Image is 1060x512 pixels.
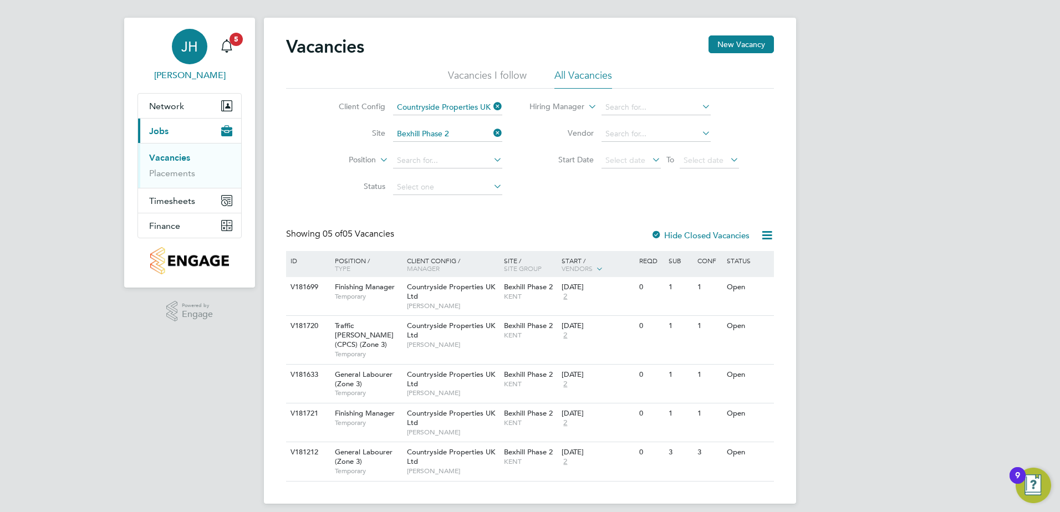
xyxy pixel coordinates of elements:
a: Placements [149,168,195,178]
span: Finishing Manager [335,408,395,418]
span: [PERSON_NAME] [407,428,498,437]
div: 3 [695,442,723,463]
span: Bexhill Phase 2 [504,370,553,379]
input: Search for... [602,100,711,115]
div: 0 [636,277,665,298]
div: Reqd [636,251,665,270]
label: Hiring Manager [521,101,584,112]
nav: Main navigation [124,18,255,288]
span: JH [181,39,198,54]
input: Select one [393,180,502,195]
div: 1 [666,365,695,385]
span: Bexhill Phase 2 [504,282,553,291]
span: To [663,152,677,167]
div: 1 [666,316,695,336]
div: 9 [1015,475,1020,490]
button: New Vacancy [709,35,774,53]
label: Status [322,181,385,191]
div: Open [724,442,772,463]
div: Start / [559,251,636,279]
div: [DATE] [562,283,634,292]
div: 1 [695,277,723,298]
div: ID [288,251,327,270]
img: countryside-properties-logo-retina.png [150,247,228,274]
span: Temporary [335,350,401,359]
a: Powered byEngage [166,301,213,322]
span: Temporary [335,467,401,475]
div: Client Config / [404,251,501,278]
div: V181633 [288,365,327,385]
input: Search for... [393,126,502,142]
a: Go to home page [137,247,242,274]
span: Engage [182,310,213,319]
button: Jobs [138,119,241,143]
span: Countryside Properties UK Ltd [407,408,495,427]
div: 0 [636,403,665,424]
span: Select date [605,155,645,165]
div: V181720 [288,316,327,336]
label: Vendor [530,128,594,138]
div: Open [724,316,772,336]
span: General Labourer (Zone 3) [335,447,393,466]
div: 0 [636,316,665,336]
div: Open [724,277,772,298]
input: Search for... [393,100,502,115]
span: KENT [504,457,557,466]
span: Vendors [562,264,593,273]
div: [DATE] [562,370,634,380]
label: Hide Closed Vacancies [651,230,750,240]
span: Select date [684,155,723,165]
label: Start Date [530,155,594,165]
span: Temporary [335,418,401,427]
span: [PERSON_NAME] [407,467,498,475]
span: Type [335,264,350,273]
span: [PERSON_NAME] [407,301,498,310]
div: 1 [695,403,723,424]
div: Jobs [138,143,241,188]
span: 5 [230,33,243,46]
label: Site [322,128,385,138]
span: Timesheets [149,196,195,206]
div: Sub [666,251,695,270]
span: Countryside Properties UK Ltd [407,447,495,466]
span: Bexhill Phase 2 [504,447,553,457]
span: Countryside Properties UK Ltd [407,370,495,388]
a: Vacancies [149,152,190,163]
button: Finance [138,213,241,238]
span: Site Group [504,264,542,273]
div: 3 [666,442,695,463]
span: Manager [407,264,440,273]
span: General Labourer (Zone 3) [335,370,393,388]
label: Position [312,155,376,166]
div: 0 [636,442,665,463]
span: Bexhill Phase 2 [504,321,553,330]
span: KENT [504,418,557,427]
span: Finishing Manager [335,282,395,291]
div: V181721 [288,403,327,424]
span: Temporary [335,388,401,397]
li: All Vacancies [554,69,612,89]
span: Countryside Properties UK Ltd [407,321,495,340]
div: 1 [666,403,695,424]
div: [DATE] [562,409,634,418]
div: Open [724,365,772,385]
span: Jobs [149,126,169,136]
span: KENT [504,380,557,388]
div: 1 [666,277,695,298]
span: 2 [562,292,569,301]
span: Bexhill Phase 2 [504,408,553,418]
div: V181699 [288,277,327,298]
button: Network [138,94,241,118]
input: Search for... [602,126,711,142]
span: 05 Vacancies [323,228,394,239]
span: KENT [504,292,557,301]
div: V181212 [288,442,327,463]
button: Timesheets [138,188,241,213]
a: JH[PERSON_NAME] [137,29,242,82]
span: KENT [504,331,557,340]
span: 2 [562,418,569,428]
span: Countryside Properties UK Ltd [407,282,495,301]
span: Finance [149,221,180,231]
span: [PERSON_NAME] [407,388,498,397]
span: 2 [562,331,569,340]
